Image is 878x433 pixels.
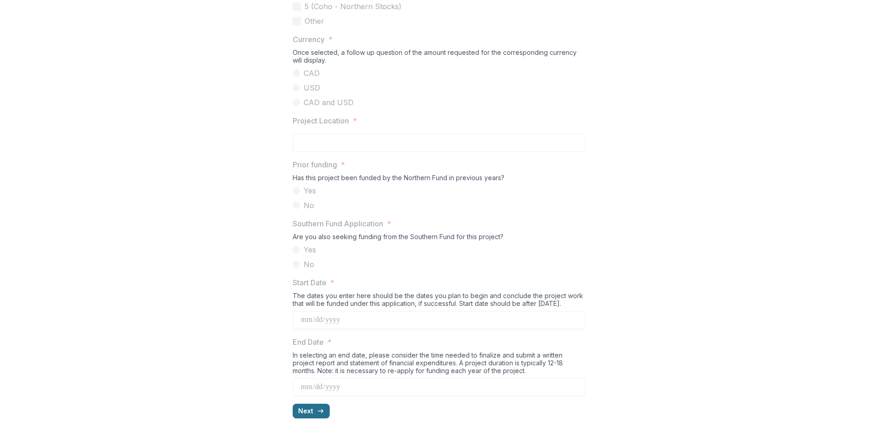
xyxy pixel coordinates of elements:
p: Project Location [293,115,349,126]
span: Yes [304,185,316,196]
span: Other [305,16,324,27]
div: Once selected, a follow up question of the amount requested for the corresponding currency will d... [293,48,585,68]
div: In selecting an end date, please consider the time needed to finalize and submit a written projec... [293,351,585,378]
span: Yes [304,244,316,255]
span: No [304,200,314,211]
span: CAD [304,68,320,79]
div: Are you also seeking funding from the Southern Fund for this project? [293,233,585,244]
p: End Date [293,337,324,347]
span: USD [304,82,320,93]
div: The dates you enter here should be the dates you plan to begin and conclude the project work that... [293,292,585,311]
span: No [304,259,314,270]
span: 5 (Coho - Northern Stocks) [305,1,402,12]
button: Next [293,404,330,418]
p: Currency [293,34,325,45]
span: CAD and USD [304,97,353,108]
p: Southern Fund Application [293,218,383,229]
div: Has this project been funded by the Northern Fund in previous years? [293,174,585,185]
p: Prior funding [293,159,337,170]
p: Start Date [293,277,327,288]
